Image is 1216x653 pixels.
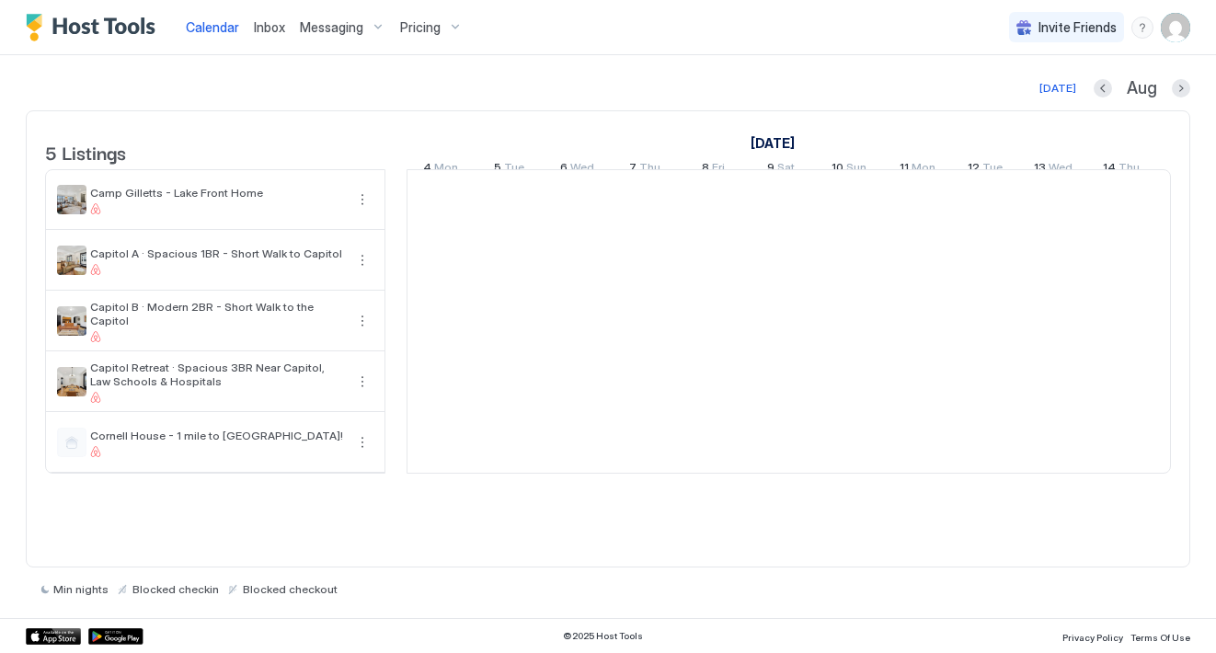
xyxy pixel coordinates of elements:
[625,156,665,183] a: August 7, 2025
[1103,160,1116,179] span: 14
[912,160,935,179] span: Mon
[26,628,81,645] a: App Store
[351,189,373,211] div: menu
[351,371,373,393] button: More options
[351,371,373,393] div: menu
[900,160,909,179] span: 11
[186,19,239,35] span: Calendar
[560,160,568,179] span: 6
[90,361,344,388] span: Capitol Retreat · Spacious 3BR Near Capitol, Law Schools & Hospitals
[1094,79,1112,97] button: Previous month
[1062,632,1123,643] span: Privacy Policy
[434,160,458,179] span: Mon
[132,582,219,596] span: Blocked checkin
[57,246,86,275] div: listing image
[1161,13,1190,42] div: User profile
[746,130,799,156] a: August 4, 2025
[827,156,871,183] a: August 10, 2025
[419,156,463,183] a: August 4, 2025
[702,160,709,179] span: 8
[712,160,725,179] span: Fri
[1029,156,1077,183] a: August 13, 2025
[90,300,344,327] span: Capitol B · Modern 2BR - Short Walk to the Capitol
[963,156,1007,183] a: August 12, 2025
[351,431,373,453] button: More options
[57,185,86,214] div: listing image
[26,14,164,41] a: Host Tools Logo
[895,156,940,183] a: August 11, 2025
[1062,626,1123,646] a: Privacy Policy
[351,431,373,453] div: menu
[90,429,344,442] span: Cornell House - 1 mile to [GEOGRAPHIC_DATA]!
[982,160,1003,179] span: Tue
[351,310,373,332] div: menu
[968,160,980,179] span: 12
[777,160,795,179] span: Sat
[57,306,86,336] div: listing image
[639,160,660,179] span: Thu
[351,310,373,332] button: More options
[1131,17,1153,39] div: menu
[763,156,799,183] a: August 9, 2025
[1038,19,1117,36] span: Invite Friends
[186,17,239,37] a: Calendar
[400,19,441,36] span: Pricing
[351,189,373,211] button: More options
[1049,160,1073,179] span: Wed
[697,156,729,183] a: August 8, 2025
[88,628,143,645] a: Google Play Store
[1098,156,1144,183] a: August 14, 2025
[1034,160,1046,179] span: 13
[1130,626,1190,646] a: Terms Of Use
[1118,160,1140,179] span: Thu
[254,19,285,35] span: Inbox
[767,160,774,179] span: 9
[423,160,431,179] span: 4
[570,160,594,179] span: Wed
[1130,632,1190,643] span: Terms Of Use
[629,160,637,179] span: 7
[57,367,86,396] div: listing image
[45,138,126,166] span: 5 Listings
[300,19,363,36] span: Messaging
[53,582,109,596] span: Min nights
[1037,77,1079,99] button: [DATE]
[504,160,524,179] span: Tue
[90,186,344,200] span: Camp Gilletts - Lake Front Home
[351,249,373,271] div: menu
[1039,80,1076,97] div: [DATE]
[90,246,344,260] span: Capitol A · Spacious 1BR - Short Walk to Capitol
[556,156,599,183] a: August 6, 2025
[489,156,529,183] a: August 5, 2025
[832,160,843,179] span: 10
[846,160,866,179] span: Sun
[563,630,643,642] span: © 2025 Host Tools
[243,582,338,596] span: Blocked checkout
[351,249,373,271] button: More options
[1172,79,1190,97] button: Next month
[494,160,501,179] span: 5
[254,17,285,37] a: Inbox
[1127,78,1157,99] span: Aug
